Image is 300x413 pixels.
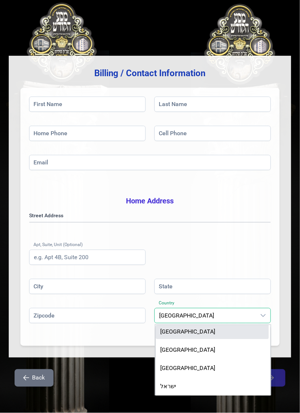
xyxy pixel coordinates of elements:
span: [GEOGRAPHIC_DATA] [160,365,215,372]
h3: Billing / Contact Information [20,67,280,79]
span: ישראל [160,383,176,390]
h3: Home Address [29,196,271,206]
div: dropdown trigger [256,308,271,323]
li: ישראל [156,379,269,394]
li: Canada [156,361,269,376]
input: e.g. Apt 4B, Suite 200 [29,250,146,265]
li: United States [156,325,269,339]
button: Back [15,369,54,387]
li: United Kingdom [156,343,269,358]
span: United States [155,308,256,323]
span: [GEOGRAPHIC_DATA] [160,328,215,335]
ul: Option List [156,323,270,398]
span: [GEOGRAPHIC_DATA] [160,347,215,354]
label: Street Address [29,212,271,219]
